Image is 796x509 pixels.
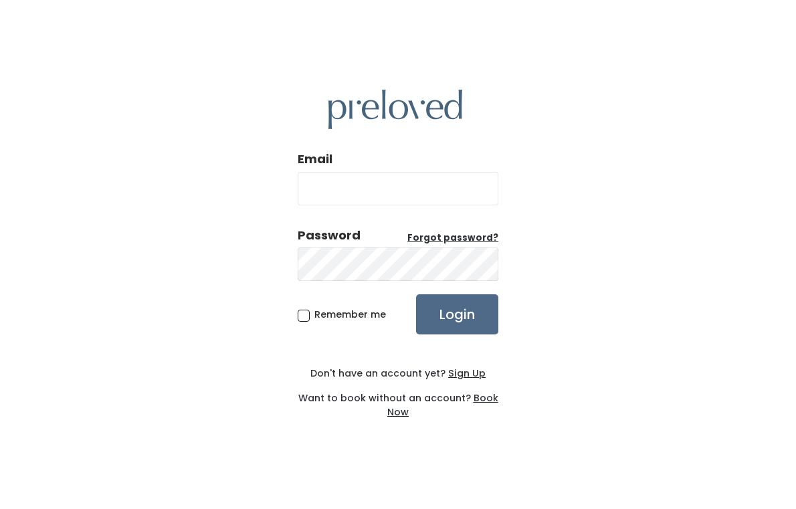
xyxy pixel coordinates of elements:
u: Sign Up [448,367,486,380]
input: Login [416,294,498,334]
a: Book Now [387,391,498,419]
img: preloved logo [328,90,462,129]
div: Don't have an account yet? [298,367,498,381]
u: Forgot password? [407,231,498,244]
a: Forgot password? [407,231,498,245]
div: Password [298,227,361,244]
label: Email [298,150,332,168]
div: Want to book without an account? [298,381,498,419]
a: Sign Up [445,367,486,380]
span: Remember me [314,308,386,321]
